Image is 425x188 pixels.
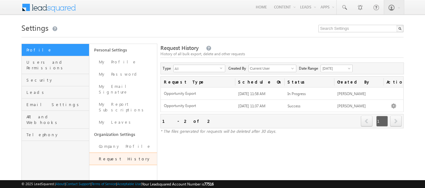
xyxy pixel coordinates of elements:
a: My Report Subscriptions [89,98,157,116]
div: History of all bulk export, delete and other requests [160,51,404,57]
span: [DATE] 11:37 AM [238,104,266,108]
span: Settings [21,23,48,33]
a: [DATE] [321,65,353,72]
a: next [390,116,402,126]
a: Schedule On [235,77,285,87]
a: My Leaves [89,116,157,128]
span: Opportunity Export [164,103,232,109]
a: My Password [89,68,157,80]
a: Security [22,74,89,86]
span: API and Webhooks [26,114,87,125]
span: [PERSON_NAME] [337,91,366,96]
span: Profile [26,47,87,53]
span: Email Settings [26,102,87,107]
div: All [173,65,225,72]
span: Request History [160,44,199,51]
a: Created By [334,77,384,87]
span: next [390,116,402,126]
input: Type to Search [249,65,296,72]
a: Show All Items [288,65,296,72]
span: Telephony [26,132,87,137]
a: Company Profile [89,140,157,153]
a: Email Settings [22,99,89,111]
span: Opportunity Export [164,91,232,96]
span: © 2025 LeadSquared | | | | | [21,181,214,187]
span: Type [163,65,173,71]
span: Created By [228,65,249,71]
span: 1 [376,116,388,126]
span: [PERSON_NAME] [337,104,366,108]
span: [DATE] [321,66,351,71]
span: * The files generated for requests will be deleted after 30 days. [160,128,276,134]
a: About [56,182,65,186]
a: Request History [89,153,157,165]
a: Terms of Service [92,182,116,186]
a: Profile [22,44,89,56]
a: Contact Support [66,182,91,186]
a: prev [361,116,373,126]
a: My Profile [89,56,157,68]
a: Acceptable Use [117,182,141,186]
span: Users and Permissions [26,59,87,71]
span: Security [26,77,87,83]
div: 1 - 2 of 2 [162,117,212,125]
a: Personal Settings [89,44,157,56]
span: Leads [26,89,87,95]
span: All [174,65,220,72]
span: 77516 [204,182,214,186]
a: Telephony [22,129,89,141]
span: [DATE] 11:58 AM [238,91,266,96]
span: prev [361,116,372,126]
a: API and Webhooks [22,111,89,129]
span: Your Leadsquared Account Number is [142,182,214,186]
span: Success [288,104,300,108]
span: Date Range [299,65,321,71]
a: Users and Permissions [22,56,89,74]
a: My Email Signature [89,80,157,98]
span: In Progress [288,91,306,96]
a: Status [284,77,334,87]
input: Search Settings [318,25,404,32]
a: Organization Settings [89,128,157,140]
span: select [220,67,225,69]
a: Request Type [161,77,235,87]
span: Actions [383,77,403,87]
